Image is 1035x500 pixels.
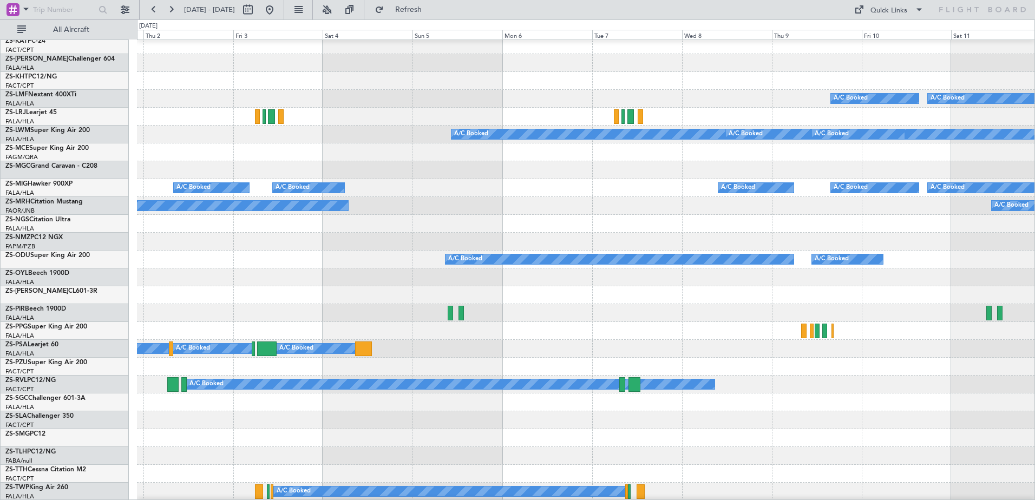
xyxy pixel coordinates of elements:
span: ZS-KAT [5,38,28,44]
span: ZS-LWM [5,127,30,134]
span: ZS-NMZ [5,234,30,241]
a: ZS-TTHCessna Citation M2 [5,466,86,473]
a: ZS-OYLBeech 1900D [5,270,69,277]
span: All Aircraft [28,26,114,34]
a: ZS-PPGSuper King Air 200 [5,324,87,330]
a: FALA/HLA [5,189,34,197]
a: FALA/HLA [5,332,34,340]
span: ZS-MCE [5,145,29,152]
div: Mon 6 [502,30,592,40]
div: Fri 10 [862,30,952,40]
a: FALA/HLA [5,135,34,143]
a: FABA/null [5,457,32,465]
a: FALA/HLA [5,403,34,411]
a: FACT/CPT [5,367,34,376]
a: FACT/CPT [5,82,34,90]
span: ZS-PSA [5,341,28,348]
a: ZS-PZUSuper King Air 200 [5,359,87,366]
a: FACT/CPT [5,46,34,54]
span: ZS-PZU [5,359,28,366]
a: FACT/CPT [5,385,34,393]
a: ZS-NMZPC12 NGX [5,234,63,241]
a: ZS-MCESuper King Air 200 [5,145,89,152]
div: A/C Booked [834,90,868,107]
span: ZS-PIR [5,306,25,312]
div: A/C Booked [279,340,313,357]
a: FALA/HLA [5,100,34,108]
a: ZS-SLAChallenger 350 [5,413,74,419]
a: ZS-RVLPC12/NG [5,377,56,384]
a: ZS-SGCChallenger 601-3A [5,395,86,402]
span: ZS-MGC [5,163,30,169]
a: ZS-PIRBeech 1900D [5,306,66,312]
div: A/C Booked [931,180,965,196]
a: ZS-SMGPC12 [5,431,45,437]
a: ZS-KHTPC12/NG [5,74,57,80]
span: ZS-MRH [5,199,30,205]
a: ZS-MRHCitation Mustang [5,199,83,205]
button: All Aircraft [12,21,117,38]
div: A/C Booked [276,180,310,196]
span: ZS-NGS [5,216,29,223]
div: [DATE] [139,22,158,31]
span: ZS-LMF [5,91,28,98]
span: ZS-LRJ [5,109,26,116]
div: A/C Booked [815,251,849,267]
a: ZS-LRJLearjet 45 [5,109,57,116]
div: A/C Booked [176,180,211,196]
a: ZS-TWPKing Air 260 [5,484,68,491]
div: A/C Booked [176,340,210,357]
span: ZS-SLA [5,413,27,419]
div: Thu 9 [772,30,862,40]
div: A/C Booked [277,483,311,499]
span: ZS-SMG [5,431,30,437]
div: A/C Booked [931,90,965,107]
div: Quick Links [870,5,907,16]
span: ZS-TLH [5,449,27,455]
button: Refresh [370,1,435,18]
a: ZS-[PERSON_NAME]CL601-3R [5,288,97,294]
span: ZS-[PERSON_NAME] [5,288,68,294]
span: [DATE] - [DATE] [184,5,235,15]
a: FALA/HLA [5,117,34,126]
a: ZS-KATPC-24 [5,38,45,44]
span: ZS-OYL [5,270,28,277]
div: A/C Booked [994,198,1029,214]
span: ZS-KHT [5,74,28,80]
div: Sat 4 [323,30,412,40]
span: ZS-MIG [5,181,28,187]
div: Fri 3 [233,30,323,40]
a: FALA/HLA [5,64,34,72]
a: FAGM/QRA [5,153,38,161]
a: ZS-NGSCitation Ultra [5,216,70,223]
a: FAPM/PZB [5,242,35,251]
a: ZS-ODUSuper King Air 200 [5,252,90,259]
div: Tue 7 [592,30,682,40]
a: FALA/HLA [5,278,34,286]
a: ZS-[PERSON_NAME]Challenger 604 [5,56,115,62]
input: Trip Number [33,2,95,18]
a: ZS-MIGHawker 900XP [5,181,73,187]
span: ZS-TWP [5,484,29,491]
a: FAOR/JNB [5,207,35,215]
div: Thu 2 [143,30,233,40]
div: A/C Booked [721,180,755,196]
div: A/C Booked [729,126,763,142]
a: ZS-LMFNextant 400XTi [5,91,76,98]
div: A/C Booked [815,126,849,142]
a: FALA/HLA [5,314,34,322]
a: FALA/HLA [5,225,34,233]
a: ZS-MGCGrand Caravan - C208 [5,163,97,169]
a: FACT/CPT [5,475,34,483]
button: Quick Links [849,1,929,18]
div: Wed 8 [682,30,772,40]
div: A/C Booked [834,180,868,196]
span: ZS-ODU [5,252,30,259]
a: ZS-LWMSuper King Air 200 [5,127,90,134]
span: ZS-PPG [5,324,28,330]
a: FALA/HLA [5,350,34,358]
span: Refresh [386,6,431,14]
a: ZS-PSALearjet 60 [5,341,58,348]
span: ZS-TTH [5,466,28,473]
div: A/C Booked [454,126,488,142]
